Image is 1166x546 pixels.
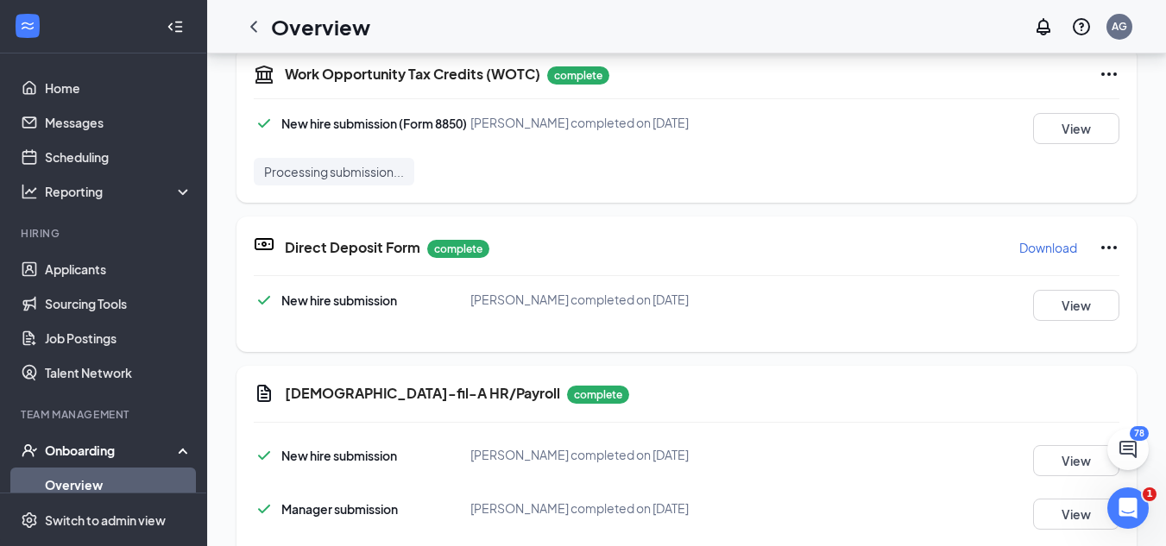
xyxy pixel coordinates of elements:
svg: WorkstreamLogo [19,17,36,35]
svg: Analysis [21,183,38,200]
a: Scheduling [45,140,192,174]
a: Sourcing Tools [45,286,192,321]
span: [PERSON_NAME] completed on [DATE] [470,447,689,462]
div: AG [1112,19,1127,34]
span: Processing submission... [264,163,404,180]
a: Messages [45,105,192,140]
h5: [DEMOGRAPHIC_DATA]-fil-A HR/Payroll [285,384,560,403]
div: Team Management [21,407,189,422]
svg: QuestionInfo [1071,16,1092,37]
svg: Ellipses [1099,237,1119,258]
a: Overview [45,468,192,502]
h1: Overview [271,12,370,41]
svg: TaxGovernmentIcon [254,64,274,85]
svg: Collapse [167,18,184,35]
div: 78 [1130,426,1149,441]
p: complete [427,240,489,258]
div: Switch to admin view [45,511,166,529]
a: Home [45,71,192,105]
button: View [1033,290,1119,321]
iframe: Intercom live chat [1107,487,1149,529]
span: New hire submission [281,448,397,463]
div: Hiring [21,226,189,241]
span: Manager submission [281,501,398,517]
button: ChatActive [1107,429,1149,470]
svg: Checkmark [254,290,274,311]
p: Download [1019,239,1077,256]
span: New hire submission (Form 8850) [281,116,467,131]
svg: Checkmark [254,113,274,134]
p: complete [547,66,609,85]
span: [PERSON_NAME] completed on [DATE] [470,292,689,307]
svg: Document [254,383,274,404]
a: Talent Network [45,355,192,390]
svg: Ellipses [1099,64,1119,85]
button: View [1033,113,1119,144]
div: Reporting [45,183,193,200]
p: complete [567,386,629,404]
span: [PERSON_NAME] completed on [DATE] [470,115,689,130]
button: View [1033,445,1119,476]
svg: Checkmark [254,445,274,466]
a: Applicants [45,252,192,286]
span: New hire submission [281,292,397,308]
button: Download [1018,234,1078,261]
svg: Settings [21,511,38,529]
svg: Notifications [1033,16,1054,37]
svg: UserCheck [21,442,38,459]
h5: Work Opportunity Tax Credits (WOTC) [285,65,540,84]
span: 1 [1143,487,1157,501]
a: Job Postings [45,321,192,355]
svg: DirectDepositIcon [254,234,274,254]
svg: ChevronLeft [243,16,264,37]
h5: Direct Deposit Form [285,238,420,257]
svg: Checkmark [254,499,274,519]
svg: ChatActive [1118,439,1138,460]
button: View [1033,499,1119,530]
div: Onboarding [45,442,178,459]
span: [PERSON_NAME] completed on [DATE] [470,500,689,516]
